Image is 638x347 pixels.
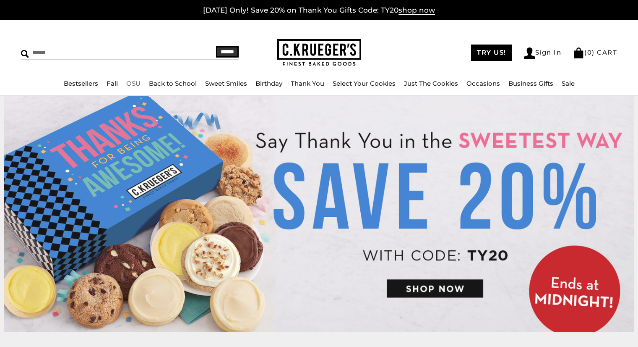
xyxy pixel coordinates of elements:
[471,45,512,61] a: TRY US!
[126,79,141,87] a: OSU
[149,79,197,87] a: Back to School
[466,79,500,87] a: Occasions
[205,79,247,87] a: Sweet Smiles
[404,79,458,87] a: Just The Cookies
[64,79,98,87] a: Bestsellers
[21,46,162,59] input: Search
[107,79,118,87] a: Fall
[573,48,617,56] a: (0) CART
[255,79,282,87] a: Birthday
[573,47,584,58] img: Bag
[508,79,553,87] a: Business Gifts
[398,6,435,15] span: shop now
[562,79,575,87] a: Sale
[524,47,535,59] img: Account
[587,48,592,56] span: 0
[333,79,396,87] a: Select Your Cookies
[203,6,435,15] a: [DATE] Only! Save 20% on Thank You Gifts Code: TY20shop now
[291,79,324,87] a: Thank You
[277,39,361,66] img: C.KRUEGER'S
[524,47,562,59] a: Sign In
[4,96,634,332] img: C.Krueger's Special Offer
[21,50,29,58] img: Search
